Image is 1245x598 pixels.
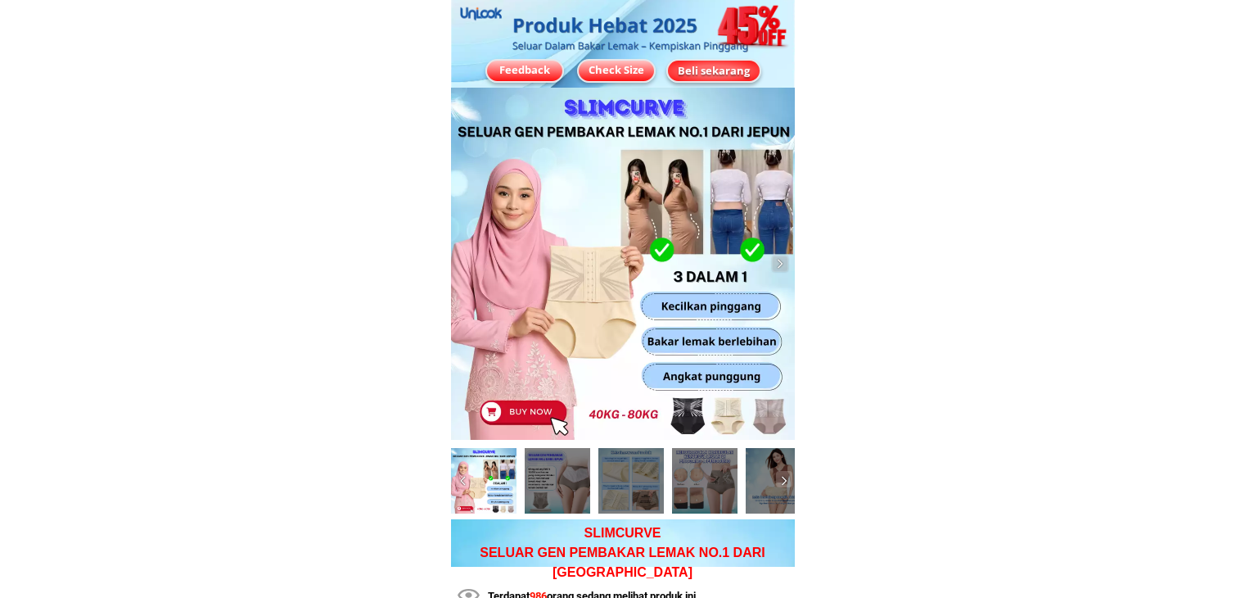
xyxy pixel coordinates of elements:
[667,62,760,79] div: Beli sekarang
[455,473,471,489] img: navigation
[772,256,788,272] img: navigation
[776,473,792,489] img: navigation
[579,62,654,79] div: Check Size
[487,62,562,79] div: Feedback
[451,523,795,582] p: SLIMCURVE SELUAR GEN PEMBAKAR LEMAK NO.1 DARI [GEOGRAPHIC_DATA]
